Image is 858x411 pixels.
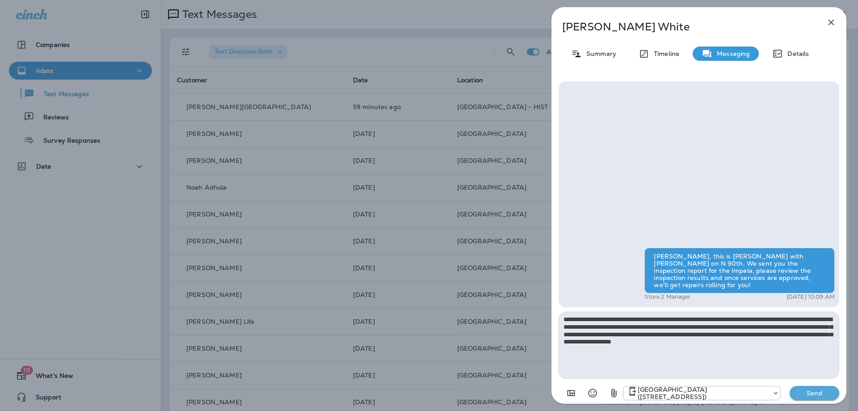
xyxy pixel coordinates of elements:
p: Send [796,389,833,397]
p: Store 2 Manager [644,293,690,301]
p: Messaging [712,50,750,57]
p: Summary [582,50,616,57]
p: [GEOGRAPHIC_DATA] ([STREET_ADDRESS]) [638,386,768,400]
button: Add in a premade template [562,384,580,402]
p: Details [783,50,809,57]
p: [DATE] 10:09 AM [786,293,835,301]
p: [PERSON_NAME] White [562,21,806,33]
button: Select an emoji [584,384,601,402]
div: +1 (402) 571-1201 [623,386,780,400]
button: Send [790,386,839,400]
p: Timeline [649,50,679,57]
div: [PERSON_NAME], this is [PERSON_NAME] with [PERSON_NAME] on N 90th. We sent you the inspection rep... [644,248,835,293]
